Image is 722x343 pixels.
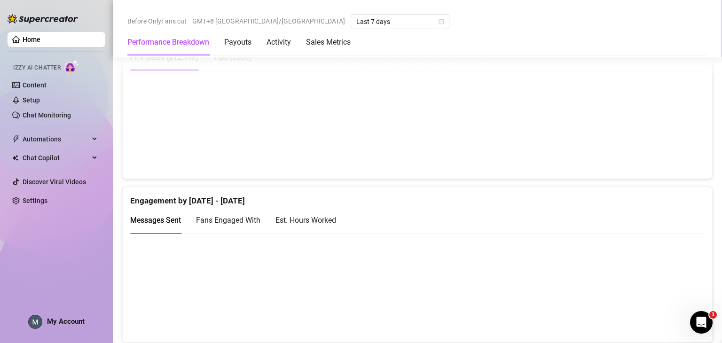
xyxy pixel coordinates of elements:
[8,14,78,23] img: logo-BBDzfeDw.svg
[13,63,61,72] span: Izzy AI Chatter
[23,81,47,89] a: Content
[130,187,705,207] div: Engagement by [DATE] - [DATE]
[64,60,79,73] img: AI Chatter
[709,311,717,319] span: 1
[306,37,351,48] div: Sales Metrics
[192,14,345,28] span: GMT+8 [GEOGRAPHIC_DATA]/[GEOGRAPHIC_DATA]
[224,37,251,48] div: Payouts
[23,96,40,104] a: Setup
[275,214,336,226] div: Est. Hours Worked
[23,132,89,147] span: Automations
[196,216,260,225] span: Fans Engaged With
[690,311,713,334] iframe: Intercom live chat
[130,216,181,225] span: Messages Sent
[12,135,20,143] span: thunderbolt
[23,36,40,43] a: Home
[29,315,42,328] img: ACg8ocLEUq6BudusSbFUgfJHT7ol7Uq-BuQYr5d-mnjl9iaMWv35IQ=s96-c
[23,111,71,119] a: Chat Monitoring
[47,317,85,326] span: My Account
[356,15,444,29] span: Last 7 days
[267,37,291,48] div: Activity
[23,150,89,165] span: Chat Copilot
[439,19,444,24] span: calendar
[127,37,209,48] div: Performance Breakdown
[127,14,187,28] span: Before OnlyFans cut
